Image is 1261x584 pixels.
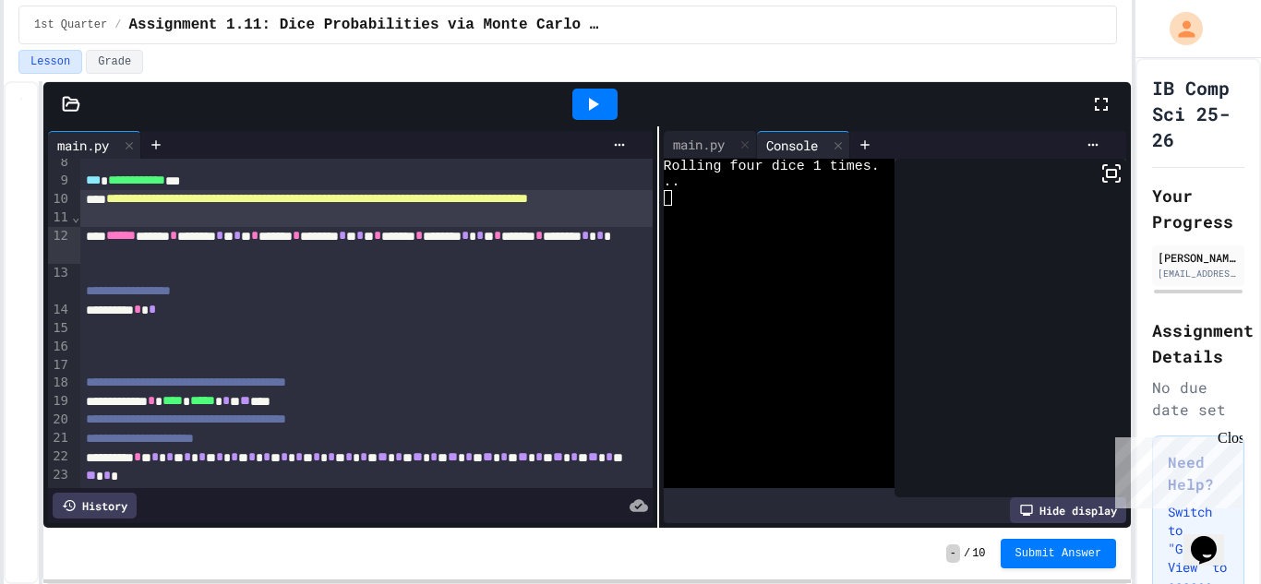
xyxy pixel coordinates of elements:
div: main.py [664,131,757,159]
div: main.py [664,135,734,154]
div: 16 [48,338,71,356]
span: / [114,18,121,32]
span: Submit Answer [1015,546,1102,561]
div: 15 [48,319,71,338]
div: [PERSON_NAME] [1158,249,1239,266]
div: My Account [1150,7,1207,50]
span: 10 [972,546,985,561]
div: Console [757,136,827,155]
div: 13 [48,264,71,301]
span: Fold line [71,209,80,224]
iframe: chat widget [1183,510,1243,566]
div: 20 [48,411,71,429]
div: 12 [48,227,71,264]
h2: Your Progress [1152,183,1244,234]
div: 24 [48,484,71,521]
h1: IB Comp Sci 25-26 [1152,75,1244,152]
h2: Assignment Details [1152,317,1244,369]
div: 22 [48,447,71,466]
div: History [53,493,137,518]
div: 21 [48,429,71,447]
div: 11 [48,209,71,227]
span: .. [664,174,680,190]
div: 23 [48,466,71,484]
button: Lesson [18,50,82,74]
div: main.py [48,131,141,159]
div: Chat with us now!Close [7,7,127,117]
div: Hide display [1010,497,1126,523]
button: Grade [86,50,143,74]
div: 8 [48,153,71,172]
div: 18 [48,374,71,392]
span: 1st Quarter [34,18,107,32]
div: No due date set [1152,376,1244,421]
span: Assignment 1.11: Dice Probabilities via Monte Carlo Methods [128,14,601,36]
span: / [964,546,970,561]
button: Submit Answer [1001,539,1117,568]
div: main.py [48,136,118,155]
span: Rolling four dice 1 times. [664,159,880,174]
div: Console [757,131,850,159]
div: 10 [48,190,71,209]
div: 9 [48,172,71,190]
div: 19 [48,392,71,411]
iframe: chat widget [1108,430,1243,508]
div: 14 [48,301,71,319]
div: 17 [48,356,71,375]
div: [EMAIL_ADDRESS][DOMAIN_NAME] [1158,267,1239,280]
span: - [946,544,960,563]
